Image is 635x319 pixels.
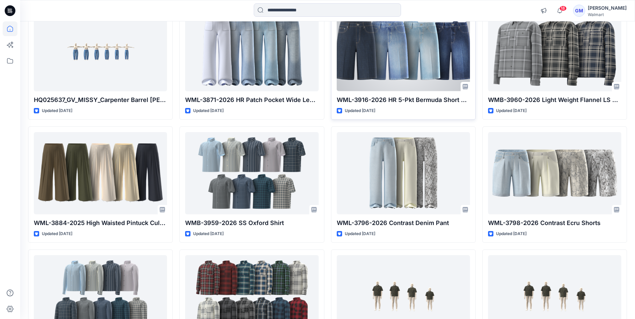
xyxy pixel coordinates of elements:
[34,132,167,214] a: WML-3884-2025 High Waisted Pintuck Culottes
[496,107,527,114] p: Updated [DATE]
[34,9,167,91] a: HQ025637_GV_MISSY_Carpenter Barrel Jean
[185,95,318,105] p: WML-3871-2026 HR Patch Pocket Wide Leg Pant
[193,107,224,114] p: Updated [DATE]
[559,6,567,11] span: 18
[337,9,470,91] a: WML-3916-2026 HR 5-Pkt Bermuda Short w Crease
[588,4,627,12] div: [PERSON_NAME]
[185,132,318,214] a: WMB-3959-2026 SS Oxford Shirt
[337,218,470,228] p: WML-3796-2026 Contrast Denim Pant
[488,9,621,91] a: WMB-3960-2026 Light Weight Flannel LS Shirt
[42,107,72,114] p: Updated [DATE]
[488,132,621,214] a: WML-3798-2026 Contrast Ecru Shorts
[337,132,470,214] a: WML-3796-2026 Contrast Denim Pant
[345,107,375,114] p: Updated [DATE]
[337,95,470,105] p: WML-3916-2026 HR 5-Pkt Bermuda Short w Crease
[34,218,167,228] p: WML-3884-2025 High Waisted Pintuck Culottes
[193,230,224,237] p: Updated [DATE]
[42,230,72,237] p: Updated [DATE]
[345,230,375,237] p: Updated [DATE]
[488,218,621,228] p: WML-3798-2026 Contrast Ecru Shorts
[488,95,621,105] p: WMB-3960-2026 Light Weight Flannel LS Shirt
[34,95,167,105] p: HQ025637_GV_MISSY_Carpenter Barrel [PERSON_NAME]
[573,5,585,17] div: GM
[185,218,318,228] p: WMB-3959-2026 SS Oxford Shirt
[185,9,318,91] a: WML-3871-2026 HR Patch Pocket Wide Leg Pant
[496,230,527,237] p: Updated [DATE]
[588,12,627,17] div: Walmart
